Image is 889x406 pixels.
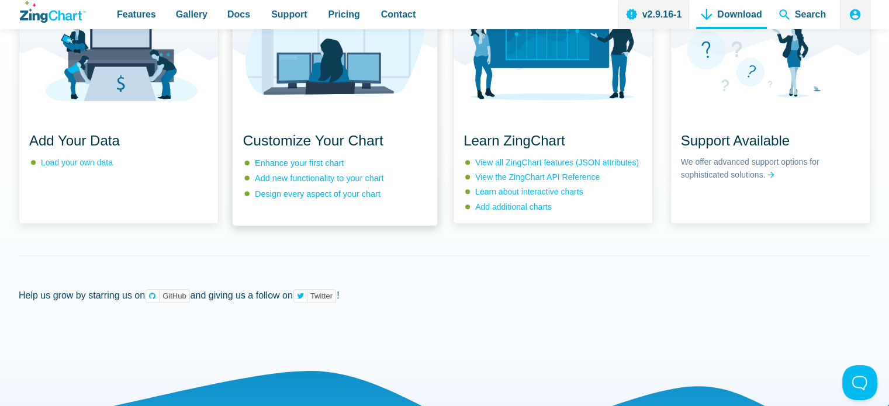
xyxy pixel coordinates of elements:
[475,202,552,211] a: Add additional charts
[255,173,383,182] a: Add new functionality to your chart
[293,289,336,303] a: Twitter
[227,6,250,22] span: Docs
[160,290,189,302] span: GitHub
[328,6,359,22] span: Pricing
[255,158,344,167] a: Enhance your first chart
[176,6,207,22] span: Gallery
[117,6,156,22] span: Features
[307,290,335,302] span: Twitter
[381,6,416,22] span: Contact
[146,289,189,303] a: GitHub
[475,158,639,167] a: View all ZingChart features (JSON attributes)
[463,133,565,148] span: Learn ZingChart
[41,158,113,167] a: Load your own data
[243,132,383,148] span: Customize Your Chart
[681,133,790,148] span: Support Available
[842,365,877,400] iframe: Toggle Customer Support
[475,187,583,196] a: Learn about interactive charts
[19,287,870,303] p: Help us grow by starring us on and giving us a follow on !
[475,172,600,182] a: View the ZingChart API Reference
[681,156,860,181] span: We offer advanced support options for sophisticated solutions.
[29,133,120,148] span: Add Your Data
[271,6,307,22] span: Support
[20,1,86,23] a: ZingChart Logo. Click to return to the homepage
[255,188,380,197] a: Design every aspect of your chart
